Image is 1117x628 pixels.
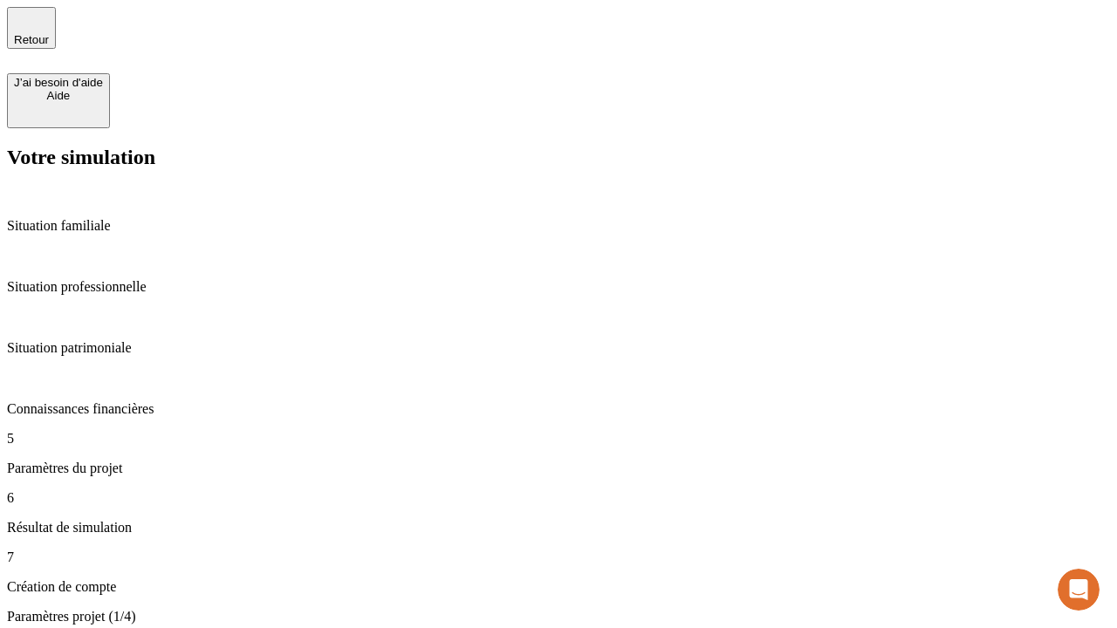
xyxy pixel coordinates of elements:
div: Ouvrir le Messenger Intercom [7,7,481,55]
p: Paramètres projet (1/4) [7,609,1110,625]
p: 6 [7,490,1110,506]
iframe: Intercom live chat [1058,569,1100,611]
p: Situation professionnelle [7,279,1110,295]
div: Vous avez besoin d’aide ? [18,15,429,29]
button: J’ai besoin d'aideAide [7,73,110,128]
p: Paramètres du projet [7,461,1110,476]
div: L’équipe répond généralement dans un délai de quelques minutes. [18,29,429,47]
div: Aide [14,89,103,102]
h2: Votre simulation [7,146,1110,169]
div: J’ai besoin d'aide [14,76,103,89]
p: Situation patrimoniale [7,340,1110,356]
p: Création de compte [7,579,1110,595]
p: 5 [7,431,1110,447]
p: Résultat de simulation [7,520,1110,536]
button: Retour [7,7,56,49]
p: Connaissances financières [7,401,1110,417]
span: Retour [14,33,49,46]
p: 7 [7,549,1110,565]
p: Situation familiale [7,218,1110,234]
